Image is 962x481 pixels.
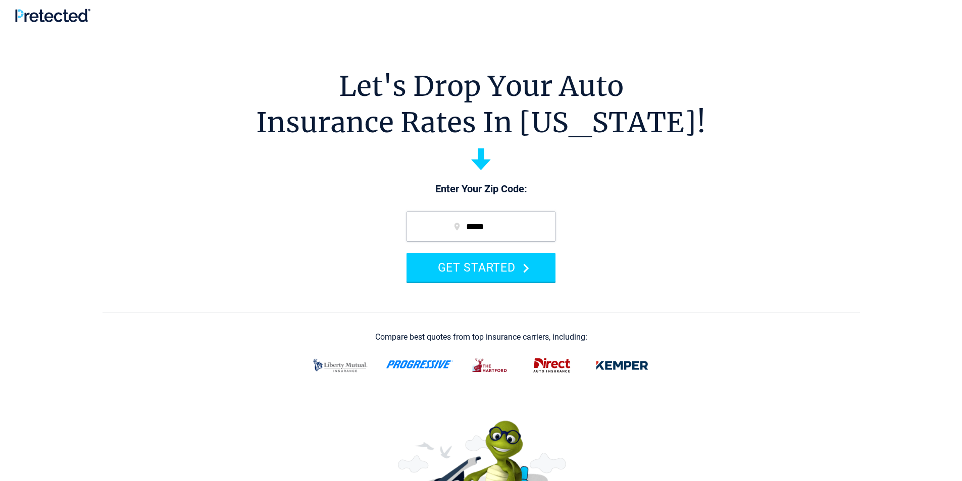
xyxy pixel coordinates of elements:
[256,68,706,141] h1: Let's Drop Your Auto Insurance Rates In [US_STATE]!
[407,211,555,242] input: zip code
[396,182,566,196] p: Enter Your Zip Code:
[375,333,587,342] div: Compare best quotes from top insurance carriers, including:
[386,360,453,368] img: progressive
[589,352,655,379] img: kemper
[15,9,90,22] img: Pretected Logo
[466,352,515,379] img: thehartford
[307,352,374,379] img: liberty
[407,253,555,282] button: GET STARTED
[527,352,577,379] img: direct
